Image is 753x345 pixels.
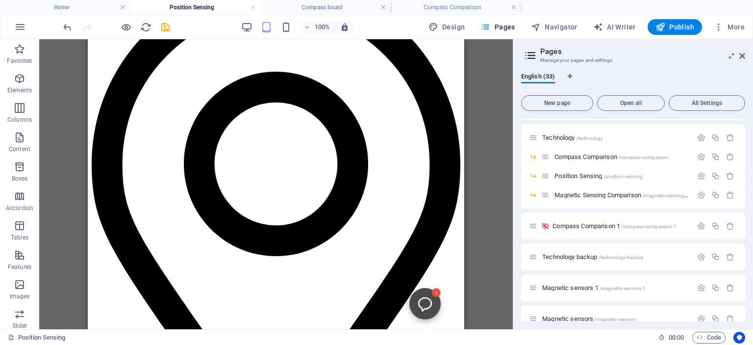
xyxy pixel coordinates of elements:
[7,86,32,94] p: Elements
[697,172,705,180] div: Settings
[692,332,726,344] button: Code
[159,21,171,33] button: save
[550,223,692,229] div: Compass Comparison 1/compass-comparison-1
[340,23,349,31] i: On resize automatically adjust zoom level to fit chosen device.
[618,155,669,160] span: /compass-comparison
[603,174,643,179] span: /position-sensing
[552,173,692,179] div: Position Sensing/position-sensing
[697,191,705,199] div: Settings
[676,334,677,341] span: :
[391,2,522,13] h4: Compass Comparison
[160,22,171,33] i: Save (Ctrl+S)
[539,285,692,291] div: Magnetic sensors 1/magnetic-sensors-1
[322,249,353,280] button: Open chatbot window
[140,21,151,33] button: reload
[9,145,30,153] p: Content
[593,22,636,32] span: AI Writer
[673,100,741,106] span: All Settings
[726,315,734,323] div: Remove
[554,153,669,160] span: Compass Comparison
[642,193,712,198] span: /magnetic-sensing-comparison
[521,73,745,91] div: Language Tabs
[7,116,32,124] p: Columns
[130,2,261,13] h4: Position Sensing
[669,95,745,111] button: All Settings
[697,222,705,230] div: Settings
[711,284,720,292] div: Duplicate
[554,172,643,180] span: Click to open page
[697,315,705,323] div: Settings
[539,254,692,260] div: Technology backup/technology-backup
[697,253,705,261] div: Settings
[542,315,636,322] span: Magnetic sensors
[8,332,66,344] a: Click to cancel selection. Double-click to open Pages
[711,191,720,199] div: Duplicate
[480,22,515,32] span: Pages
[600,286,646,291] span: /magnetic-sensors-1
[315,21,330,33] h6: 100%
[10,292,30,300] p: Images
[714,22,745,32] span: More
[711,222,720,230] div: Duplicate
[8,263,31,271] p: Features
[711,133,720,142] div: Duplicate
[539,134,692,141] div: Technology/technology
[540,47,745,56] h2: Pages
[597,95,665,111] button: Open all
[521,71,555,84] span: English (33)
[726,153,734,161] div: Remove
[697,133,705,142] div: Settings
[726,253,734,261] div: Remove
[697,332,721,344] span: Code
[697,153,705,161] div: Settings
[526,100,589,106] span: New page
[599,255,644,260] span: /technology-backup
[726,284,734,292] div: Remove
[542,284,646,292] span: Magnetic sensors 1
[552,222,677,230] span: Click to open page
[428,22,465,32] span: Design
[300,21,335,33] button: 100%
[648,19,702,35] button: Publish
[531,22,577,32] span: Navigator
[11,234,28,241] p: Tables
[726,172,734,180] div: Remove
[621,224,677,229] span: /compass-comparison-1
[576,135,603,141] span: /technology
[589,19,640,35] button: AI Writer
[527,19,581,35] button: Navigator
[552,192,692,198] div: Magnetic Sensing Comparison/magnetic-sensing-comparison
[261,2,391,13] h4: Compass board
[602,100,660,106] span: Open all
[542,134,603,141] span: Click to open page
[594,317,636,322] span: /magnetic-sensors
[540,56,726,65] h3: Manage your pages and settings
[726,191,734,199] div: Remove
[6,204,33,212] p: Accordion
[711,172,720,180] div: Duplicate
[733,332,745,344] button: Usercentrics
[669,332,684,344] span: 00 00
[552,154,692,160] div: Compass Comparison/compass-comparison
[554,191,712,199] span: Click to open page
[711,253,720,261] div: Duplicate
[710,19,749,35] button: More
[62,22,73,33] i: Undo: Cut (Ctrl+Z)
[658,332,684,344] h6: Session time
[697,284,705,292] div: Settings
[655,22,694,32] span: Publish
[726,222,734,230] div: Remove
[12,322,27,330] p: Slider
[542,253,644,261] span: Technology backup
[425,19,469,35] div: Design (Ctrl+Alt+Y)
[140,22,151,33] i: Reload page
[711,153,720,161] div: Duplicate
[539,316,692,322] div: Magnetic sensors/magnetic-sensors
[7,57,32,65] p: Favorites
[711,315,720,323] div: Duplicate
[726,133,734,142] div: Remove
[521,95,593,111] button: New page
[425,19,469,35] button: Design
[61,21,73,33] button: undo
[477,19,519,35] button: Pages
